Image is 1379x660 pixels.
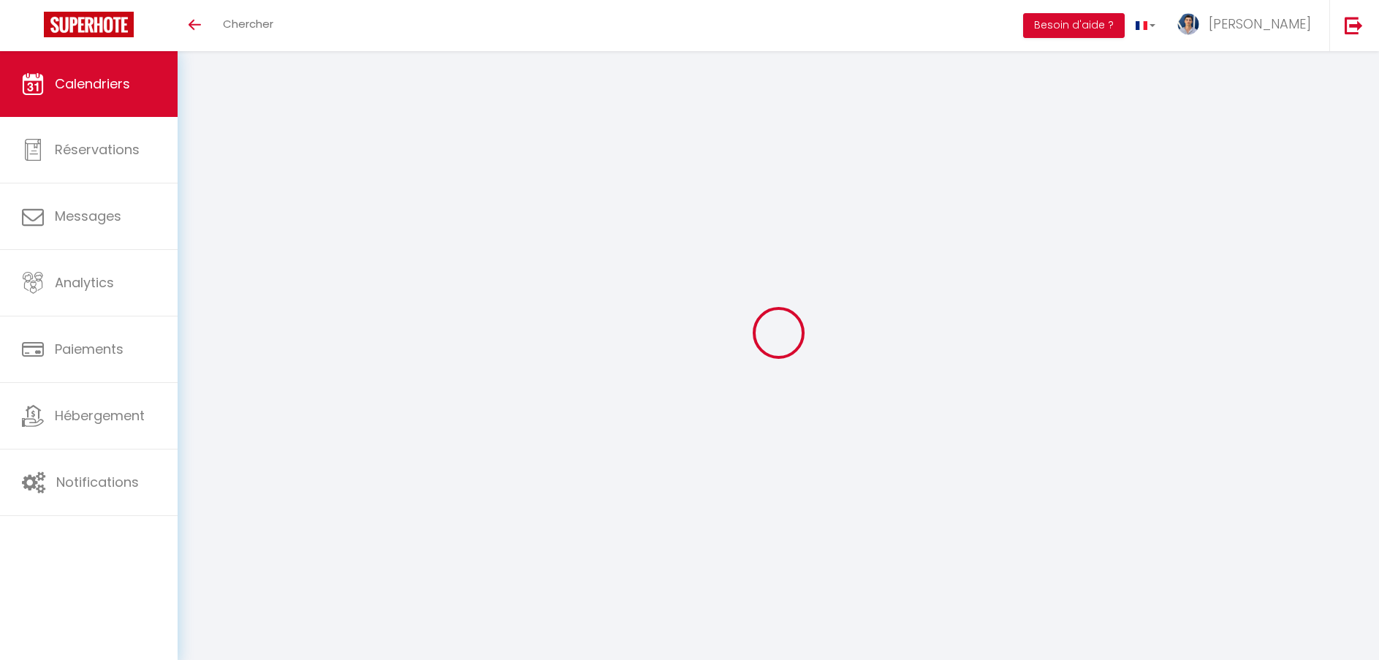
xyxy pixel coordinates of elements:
[55,207,121,225] span: Messages
[56,473,139,491] span: Notifications
[44,12,134,37] img: Super Booking
[55,340,124,358] span: Paiements
[1345,16,1363,34] img: logout
[1177,13,1199,35] img: ...
[55,406,145,425] span: Hébergement
[1023,13,1125,38] button: Besoin d'aide ?
[55,140,140,159] span: Réservations
[55,75,130,93] span: Calendriers
[55,273,114,292] span: Analytics
[1209,15,1311,33] span: [PERSON_NAME]
[223,16,273,31] span: Chercher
